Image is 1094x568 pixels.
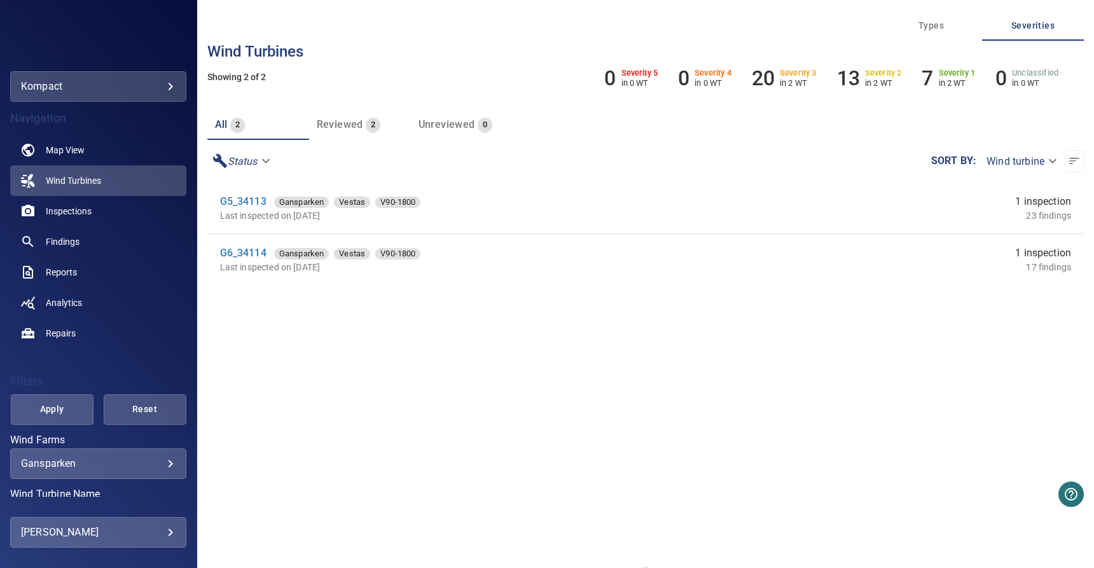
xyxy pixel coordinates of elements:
[220,247,267,259] a: G6_34114
[931,156,976,166] label: Sort by :
[230,118,245,132] span: 2
[939,78,976,88] p: in 2 WT
[11,394,93,425] button: Apply
[752,66,775,90] h6: 20
[621,69,658,78] h6: Severity 5
[678,66,731,90] li: Severity 4
[46,235,80,248] span: Findings
[695,78,731,88] p: in 0 WT
[46,144,85,156] span: Map View
[419,118,475,130] span: Unreviewed
[317,118,363,130] span: Reviewed
[1015,246,1071,261] span: 1 inspection
[274,247,329,260] span: Gansparken
[207,73,1084,82] h5: Showing 2 of 2
[1012,69,1058,78] h6: Unclassified
[10,112,186,125] h4: Navigation
[10,257,186,287] a: reports noActive
[10,287,186,318] a: analytics noActive
[21,522,176,543] div: [PERSON_NAME]
[46,266,77,279] span: Reports
[10,135,186,165] a: map noActive
[888,18,974,34] span: Types
[220,209,719,222] p: Last inspected on [DATE]
[922,66,933,90] h6: 7
[678,66,689,90] h6: 0
[215,118,228,130] span: all
[995,66,1007,90] h6: 0
[220,261,719,274] p: Last inspected on [DATE]
[621,78,658,88] p: in 0 WT
[1012,78,1058,88] p: in 0 WT
[10,375,186,388] h4: Filters
[10,165,186,196] a: windturbines active
[27,401,78,417] span: Apply
[837,66,860,90] h6: 13
[752,66,817,90] li: Severity 3
[207,150,278,172] div: Status
[46,205,92,218] span: Inspections
[366,118,380,132] span: 2
[695,69,731,78] h6: Severity 4
[21,457,176,469] div: Gansparken
[120,401,170,417] span: Reset
[865,78,902,88] p: in 2 WT
[46,296,82,309] span: Analytics
[478,118,492,132] span: 0
[10,435,186,445] label: Wind Farms
[46,174,101,187] span: Wind Turbines
[780,69,817,78] h6: Severity 3
[990,18,1076,34] span: Severities
[375,197,420,208] div: V90-1800
[922,66,975,90] li: Severity 1
[66,32,130,45] img: kompact-logo
[976,150,1065,172] div: Wind turbine
[46,327,76,340] span: Repairs
[10,71,186,102] div: kompact
[207,43,1084,60] h3: Wind turbines
[21,76,176,97] div: kompact
[375,196,420,209] span: V90-1800
[334,196,370,209] span: Vestas
[780,78,817,88] p: in 2 WT
[334,197,370,208] div: Vestas
[220,195,267,207] a: G5_34113
[375,247,420,260] span: V90-1800
[604,66,616,90] h6: 0
[1026,261,1071,274] p: 17 findings
[10,196,186,226] a: inspections noActive
[604,66,658,90] li: Severity 5
[10,226,186,257] a: findings noActive
[939,69,976,78] h6: Severity 1
[995,66,1058,90] li: Severity Unclassified
[837,66,902,90] li: Severity 2
[865,69,902,78] h6: Severity 2
[1065,150,1084,172] button: Sort list from newest to oldest
[10,448,186,479] div: Wind Farms
[274,197,329,208] div: Gansparken
[10,318,186,349] a: repairs noActive
[228,155,258,167] em: Status
[274,196,329,209] span: Gansparken
[104,394,186,425] button: Reset
[1015,194,1071,209] span: 1 inspection
[10,489,186,499] label: Wind Turbine Name
[334,247,370,260] span: Vestas
[1026,209,1071,222] p: 23 findings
